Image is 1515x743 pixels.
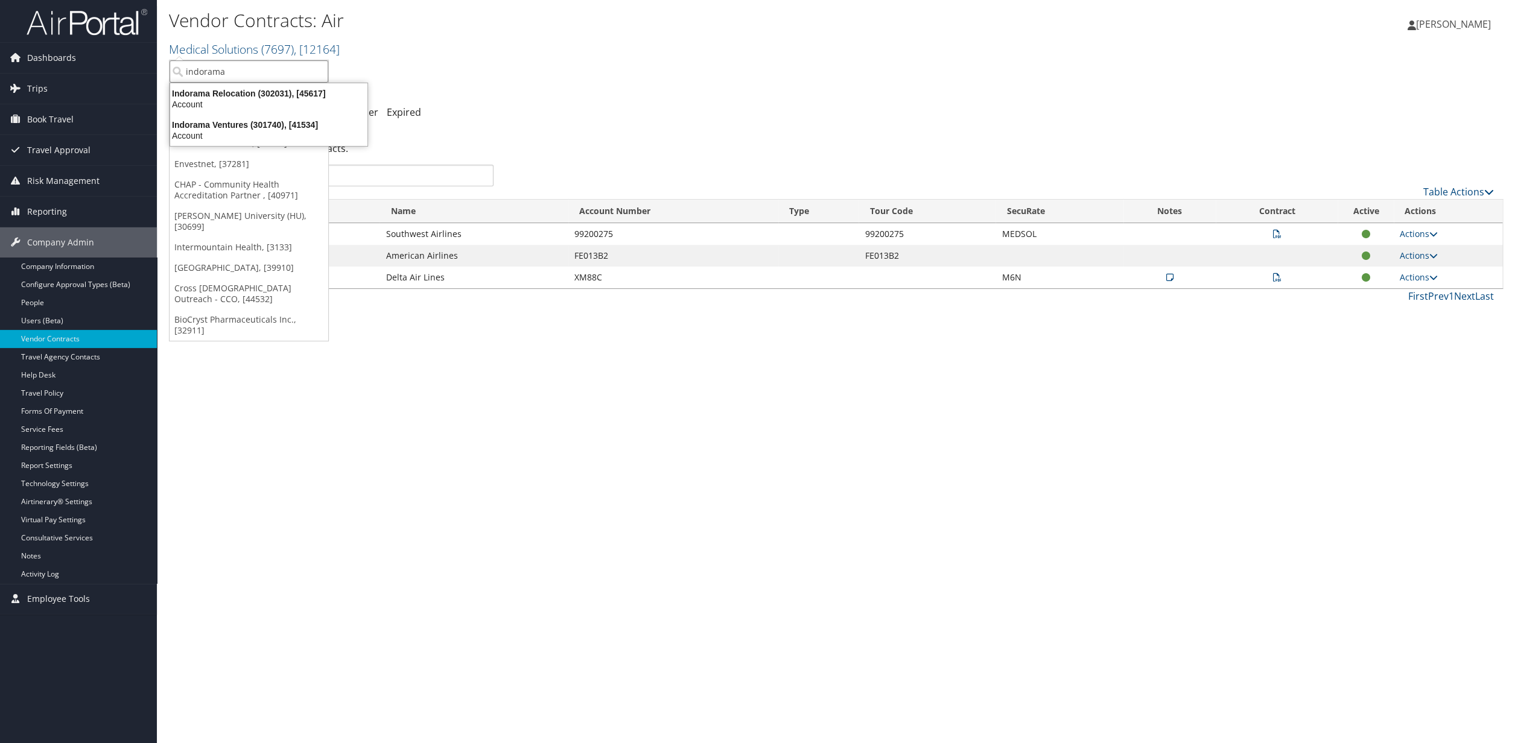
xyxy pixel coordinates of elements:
[1394,200,1502,223] th: Actions
[27,8,147,36] img: airportal-logo.png
[568,245,778,267] td: FE013B2
[1428,289,1449,303] a: Prev
[163,88,375,99] div: Indorama Relocation (302031), [45617]
[27,584,90,614] span: Employee Tools
[178,289,494,309] div: 1 to 3 of records
[568,267,778,288] td: XM88C
[1216,200,1338,223] th: Contract: activate to sort column ascending
[1449,289,1454,303] a: 1
[859,223,996,245] td: 99200275
[170,60,328,83] input: Search Accounts
[170,278,328,309] a: Cross [DEMOGRAPHIC_DATA] Outreach - CCO, [44532]
[380,245,568,267] td: American Airlines
[1475,289,1494,303] a: Last
[1400,250,1438,261] a: Actions
[568,200,778,223] th: Account Number: activate to sort column ascending
[27,43,76,73] span: Dashboards
[27,197,67,227] span: Reporting
[178,165,494,186] input: Search
[1423,185,1494,198] a: Table Actions
[27,74,48,104] span: Trips
[169,41,340,57] a: Medical Solutions
[1454,289,1475,303] a: Next
[27,135,91,165] span: Travel Approval
[170,174,328,206] a: CHAP - Community Health Accreditation Partner , [40971]
[996,267,1123,288] td: M6N
[1123,200,1216,223] th: Notes: activate to sort column ascending
[387,106,421,119] a: Expired
[170,154,328,174] a: Envestnet, [37281]
[1416,17,1491,31] span: [PERSON_NAME]
[996,223,1123,245] td: MEDSOL
[163,130,375,141] div: Account
[163,119,375,130] div: Indorama Ventures (301740), [41534]
[169,132,1503,165] div: There are contracts.
[261,41,294,57] span: ( 7697 )
[380,223,568,245] td: Southwest Airlines
[859,200,996,223] th: Tour Code: activate to sort column ascending
[568,223,778,245] td: 99200275
[1400,228,1438,239] a: Actions
[170,309,328,341] a: BioCryst Pharmaceuticals Inc., [32911]
[859,245,996,267] td: FE013B2
[170,237,328,258] a: Intermountain Health, [3133]
[380,200,568,223] th: Name: activate to sort column ascending
[163,99,375,110] div: Account
[996,200,1123,223] th: SecuRate: activate to sort column ascending
[27,104,74,134] span: Book Travel
[27,227,94,258] span: Company Admin
[1408,6,1503,42] a: [PERSON_NAME]
[170,206,328,237] a: [PERSON_NAME] University (HU), [30699]
[778,200,859,223] th: Type: activate to sort column ascending
[169,8,1058,33] h1: Vendor Contracts: Air
[1400,271,1438,283] a: Actions
[380,267,568,288] td: Delta Air Lines
[27,166,100,196] span: Risk Management
[1408,289,1428,303] a: First
[294,41,340,57] span: , [ 12164 ]
[1338,200,1393,223] th: Active: activate to sort column ascending
[170,258,328,278] a: [GEOGRAPHIC_DATA], [39910]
